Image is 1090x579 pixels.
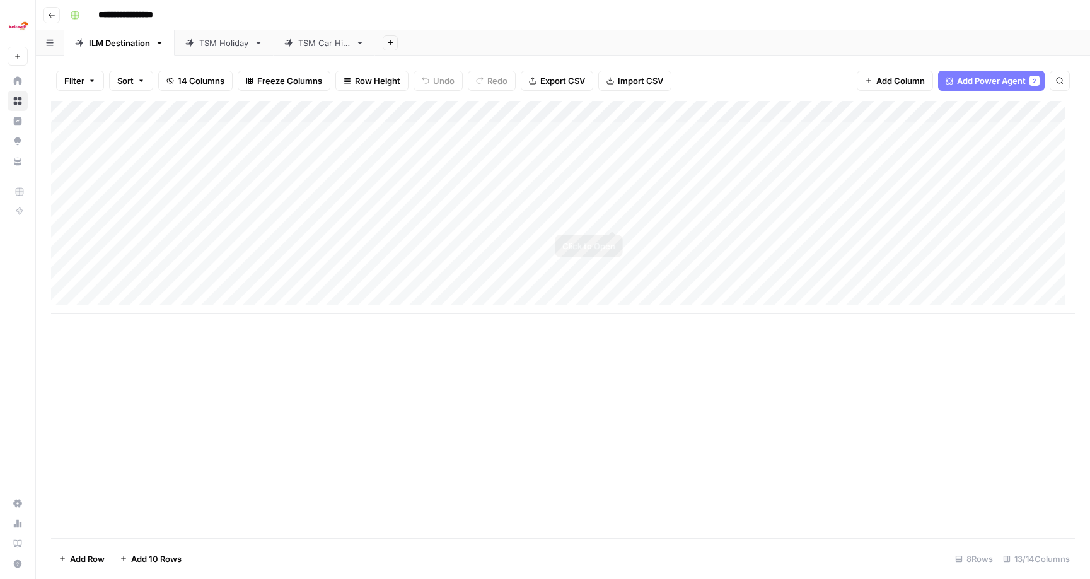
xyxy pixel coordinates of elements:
[8,534,28,554] a: Learning Hub
[8,151,28,172] a: Your Data
[64,74,84,87] span: Filter
[175,30,274,56] a: TSM Holiday
[487,74,507,87] span: Redo
[433,74,455,87] span: Undo
[131,553,182,565] span: Add 10 Rows
[238,71,330,91] button: Freeze Columns
[335,71,409,91] button: Row Height
[257,74,322,87] span: Freeze Columns
[468,71,516,91] button: Redo
[298,37,351,49] div: TSM Car Hire
[1029,76,1040,86] div: 2
[950,549,998,569] div: 8 Rows
[199,37,249,49] div: TSM Holiday
[414,71,463,91] button: Undo
[274,30,375,56] a: TSM Car Hire
[51,549,112,569] button: Add Row
[158,71,233,91] button: 14 Columns
[8,111,28,131] a: Insights
[8,554,28,574] button: Help + Support
[857,71,933,91] button: Add Column
[521,71,593,91] button: Export CSV
[8,15,30,37] img: Ice Travel Group Logo
[64,30,175,56] a: ILM Destination
[70,553,105,565] span: Add Row
[109,71,153,91] button: Sort
[8,91,28,111] a: Browse
[540,74,585,87] span: Export CSV
[8,10,28,42] button: Workspace: Ice Travel Group
[998,549,1075,569] div: 13/14 Columns
[117,74,134,87] span: Sort
[178,74,224,87] span: 14 Columns
[618,74,663,87] span: Import CSV
[938,71,1045,91] button: Add Power Agent2
[8,513,28,534] a: Usage
[876,74,925,87] span: Add Column
[957,74,1026,87] span: Add Power Agent
[56,71,104,91] button: Filter
[8,493,28,513] a: Settings
[355,74,400,87] span: Row Height
[112,549,189,569] button: Add 10 Rows
[8,131,28,151] a: Opportunities
[8,71,28,91] a: Home
[598,71,671,91] button: Import CSV
[89,37,150,49] div: ILM Destination
[1033,76,1036,86] span: 2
